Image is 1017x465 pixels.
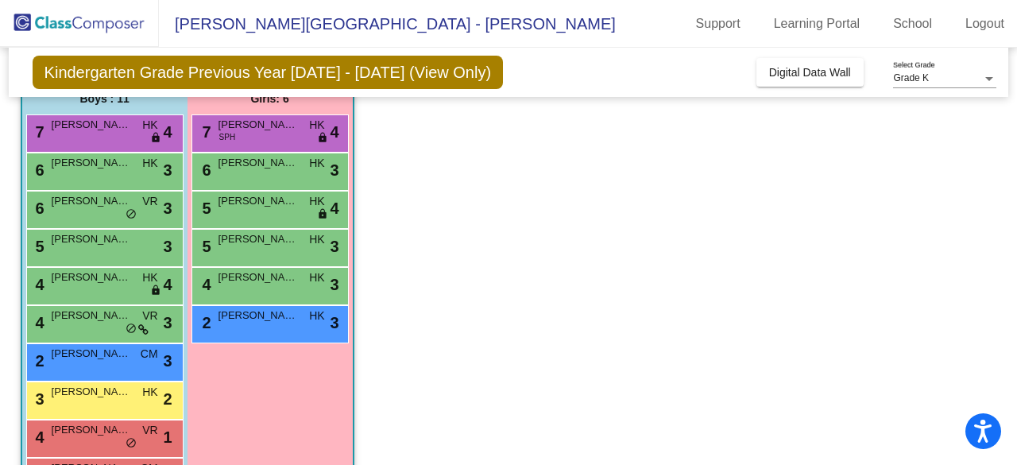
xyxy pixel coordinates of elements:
span: 5 [32,238,44,255]
span: do_not_disturb_alt [126,437,137,450]
span: 3 [163,349,172,373]
span: [PERSON_NAME] [52,308,131,324]
span: 7 [32,123,44,141]
span: Digital Data Wall [769,66,851,79]
span: 3 [163,196,172,220]
span: 5 [199,200,211,217]
span: [PERSON_NAME] [218,308,298,324]
span: lock [317,208,328,221]
span: 2 [199,314,211,331]
button: Digital Data Wall [756,58,864,87]
span: [PERSON_NAME] [52,269,131,285]
a: School [880,11,945,37]
span: 4 [199,276,211,293]
span: 3 [330,158,338,182]
span: 3 [163,311,172,335]
span: 5 [199,238,211,255]
span: [PERSON_NAME] [52,346,131,362]
span: lock [317,132,328,145]
span: HK [309,231,324,248]
div: Boys : 11 [22,83,188,114]
span: [PERSON_NAME][GEOGRAPHIC_DATA] - [PERSON_NAME] [159,11,616,37]
span: 4 [163,120,172,144]
span: 1 [163,425,172,449]
span: [PERSON_NAME] [218,269,298,285]
span: [PERSON_NAME] [52,193,131,209]
span: Kindergarten Grade Previous Year [DATE] - [DATE] (View Only) [33,56,503,89]
span: 2 [32,352,44,370]
span: 4 [163,273,172,296]
div: Girls: 6 [188,83,353,114]
span: CM [141,346,158,362]
span: 4 [330,120,338,144]
span: HK [142,269,157,286]
span: [PERSON_NAME] [218,231,298,247]
span: lock [150,132,161,145]
span: VR [142,193,157,210]
span: SPH [219,131,236,143]
span: 3 [330,273,338,296]
span: Grade K [893,72,929,83]
span: [PERSON_NAME] [218,117,298,133]
span: 4 [32,428,44,446]
span: [PERSON_NAME] [52,384,131,400]
span: 3 [32,390,44,408]
span: [PERSON_NAME] [218,155,298,171]
span: 7 [199,123,211,141]
span: HK [309,269,324,286]
span: VR [142,308,157,324]
span: 3 [163,234,172,258]
span: [PERSON_NAME] [52,231,131,247]
span: [PERSON_NAME] [52,117,131,133]
span: [PERSON_NAME] [218,193,298,209]
span: 6 [199,161,211,179]
span: 4 [32,276,44,293]
span: HK [142,384,157,401]
span: 3 [163,158,172,182]
span: HK [309,117,324,134]
span: 6 [32,200,44,217]
span: HK [142,155,157,172]
a: Logout [953,11,1017,37]
span: 3 [330,311,338,335]
span: lock [150,285,161,297]
span: VR [142,422,157,439]
span: do_not_disturb_alt [126,208,137,221]
span: 4 [330,196,338,220]
span: do_not_disturb_alt [126,323,137,335]
span: HK [309,193,324,210]
span: [PERSON_NAME] [52,155,131,171]
span: HK [309,155,324,172]
span: 2 [163,387,172,411]
span: 6 [32,161,44,179]
span: HK [309,308,324,324]
span: 4 [32,314,44,331]
span: [PERSON_NAME] [52,422,131,438]
a: Learning Portal [761,11,873,37]
span: HK [142,117,157,134]
a: Support [683,11,753,37]
span: 3 [330,234,338,258]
